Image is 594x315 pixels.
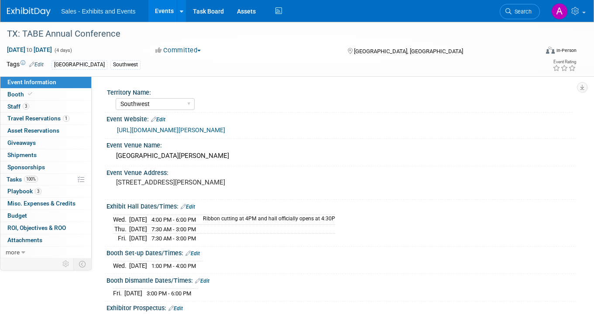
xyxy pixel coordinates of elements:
[7,224,66,231] span: ROI, Objectives & ROO
[195,278,209,284] a: Edit
[168,305,183,312] a: Edit
[113,224,129,234] td: Thu.
[23,103,29,110] span: 3
[7,236,42,243] span: Attachments
[106,200,577,211] div: Exhibit Hall Dates/Times:
[74,258,92,270] td: Toggle Event Tabs
[0,174,91,185] a: Tasks100%
[6,249,20,256] span: more
[113,261,129,270] td: Wed.
[553,60,576,64] div: Event Rating
[7,176,38,183] span: Tasks
[546,47,555,54] img: Format-Inperson.png
[0,185,91,197] a: Playbook3
[185,250,200,257] a: Edit
[113,234,129,243] td: Fri.
[7,200,76,207] span: Misc. Expenses & Credits
[0,113,91,124] a: Travel Reservations1
[106,113,577,124] div: Event Website:
[7,151,37,158] span: Shipments
[116,178,293,186] pre: [STREET_ADDRESS][PERSON_NAME]
[25,46,34,53] span: to
[7,60,44,70] td: Tags
[106,247,577,258] div: Booth Set-up Dates/Times:
[24,176,38,182] span: 100%
[7,79,56,86] span: Event Information
[151,263,196,269] span: 1:00 PM - 4:00 PM
[63,115,69,122] span: 1
[52,60,107,69] div: [GEOGRAPHIC_DATA]
[354,48,463,55] span: [GEOGRAPHIC_DATA], [GEOGRAPHIC_DATA]
[129,215,147,224] td: [DATE]
[54,48,72,53] span: (4 days)
[7,188,41,195] span: Playbook
[61,8,135,15] span: Sales - Exhibits and Events
[129,224,147,234] td: [DATE]
[106,139,577,150] div: Event Venue Name:
[106,301,577,313] div: Exhibitor Prospectus:
[151,226,196,233] span: 7:30 AM - 3:00 PM
[7,46,52,54] span: [DATE] [DATE]
[0,198,91,209] a: Misc. Expenses & Credits
[113,149,570,163] div: [GEOGRAPHIC_DATA][PERSON_NAME]
[29,62,44,68] a: Edit
[7,103,29,110] span: Staff
[113,215,129,224] td: Wed.
[0,89,91,100] a: Booth
[512,8,532,15] span: Search
[0,149,91,161] a: Shipments
[106,274,577,285] div: Booth Dismantle Dates/Times:
[0,234,91,246] a: Attachments
[7,115,69,122] span: Travel Reservations
[7,164,45,171] span: Sponsorships
[124,289,142,298] td: [DATE]
[500,4,540,19] a: Search
[7,127,59,134] span: Asset Reservations
[113,289,124,298] td: Fri.
[147,290,191,297] span: 3:00 PM - 6:00 PM
[0,137,91,149] a: Giveaways
[0,76,91,88] a: Event Information
[7,212,27,219] span: Budget
[151,216,196,223] span: 4:00 PM - 6:00 PM
[0,125,91,137] a: Asset Reservations
[7,139,36,146] span: Giveaways
[58,258,74,270] td: Personalize Event Tab Strip
[0,222,91,234] a: ROI, Objectives & ROO
[110,60,141,69] div: Southwest
[4,26,528,42] div: TX: TABE Annual Conference
[7,7,51,16] img: ExhibitDay
[117,127,225,134] a: [URL][DOMAIN_NAME][PERSON_NAME]
[152,46,204,55] button: Committed
[556,47,577,54] div: In-Person
[151,116,165,123] a: Edit
[7,91,34,98] span: Booth
[492,45,577,58] div: Event Format
[28,92,32,96] i: Booth reservation complete
[151,235,196,242] span: 7:30 AM - 3:00 PM
[0,101,91,113] a: Staff3
[0,247,91,258] a: more
[0,210,91,222] a: Budget
[106,166,577,177] div: Event Venue Address:
[181,204,195,210] a: Edit
[551,3,568,20] img: Alexandra Horne
[129,261,147,270] td: [DATE]
[35,188,41,195] span: 3
[107,86,573,97] div: Territory Name:
[129,234,147,243] td: [DATE]
[198,215,335,224] td: Ribbon cutting at 4PM and hall officially opens at 4:30P
[0,161,91,173] a: Sponsorships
